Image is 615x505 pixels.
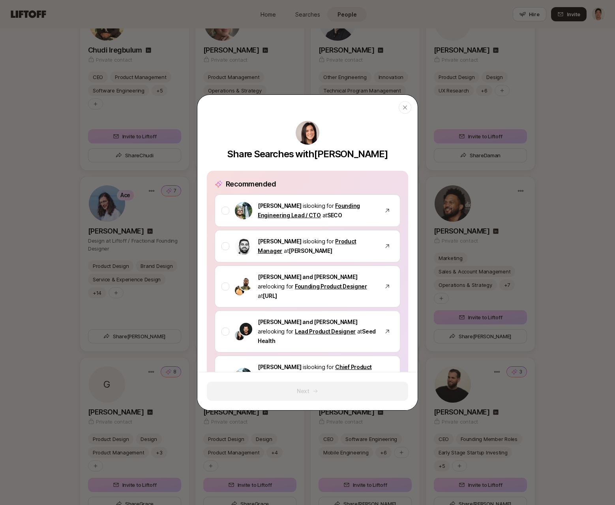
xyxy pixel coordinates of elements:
[295,328,356,335] a: Lead Product Designer
[258,202,301,209] span: [PERSON_NAME]
[235,368,252,385] img: Carter Cleveland
[235,202,252,219] img: Carter Cleveland
[258,273,357,280] span: [PERSON_NAME] and [PERSON_NAME]
[240,323,252,335] img: Ben Grove
[226,179,276,190] p: Recommended
[327,212,342,219] span: SECO
[258,317,376,346] p: are looking for at
[296,121,319,145] img: 71d7b91d_d7cb_43b4_a7ea_a9b2f2cc6e03.jpg
[258,272,376,301] p: are looking for at
[258,364,372,380] a: Chief Product Officer & Co-founder
[258,362,376,391] p: is looking for at
[295,283,367,290] a: Founding Product Designer
[258,364,301,370] span: [PERSON_NAME]
[258,201,376,220] p: is looking for at
[262,292,277,299] span: [URL]
[258,318,357,325] span: [PERSON_NAME] and [PERSON_NAME]
[258,237,376,256] p: is looking for at
[227,149,388,160] p: Share Searches with [PERSON_NAME]
[235,237,252,255] img: Hessam Mostajabi
[258,238,301,245] span: [PERSON_NAME]
[240,278,252,290] img: Shubh Gupta
[289,247,332,254] span: [PERSON_NAME]
[235,286,244,295] img: Karttikeya Mangalam
[235,331,244,340] img: Jennifer Lee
